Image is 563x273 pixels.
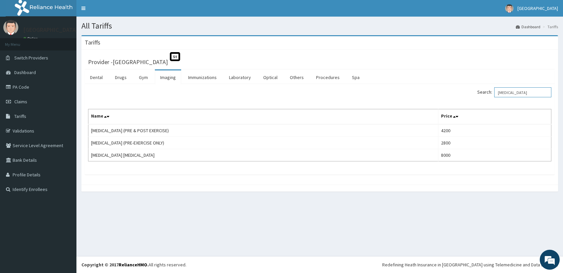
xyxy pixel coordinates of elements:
[516,24,540,30] a: Dashboard
[183,70,222,84] a: Immunizations
[39,84,92,151] span: We're online!
[12,33,27,50] img: d_794563401_company_1708531726252_794563401
[3,181,127,205] textarea: Type your message and hit 'Enter'
[23,36,39,41] a: Online
[155,70,181,84] a: Imaging
[119,262,147,268] a: RelianceHMO
[224,70,256,84] a: Laboratory
[23,27,78,33] p: [GEOGRAPHIC_DATA]
[438,137,551,149] td: 2800
[88,137,438,149] td: [MEDICAL_DATA] (PRE-EXERCISE ONLY)
[477,87,551,97] label: Search:
[505,4,513,13] img: User Image
[134,70,153,84] a: Gym
[494,87,551,97] input: Search:
[14,113,26,119] span: Tariffs
[85,70,108,84] a: Dental
[110,70,132,84] a: Drugs
[88,124,438,137] td: [MEDICAL_DATA] (PRE & POST EXERCISE)
[88,149,438,161] td: [MEDICAL_DATA] [MEDICAL_DATA]
[3,20,18,35] img: User Image
[88,59,168,65] h3: Provider - [GEOGRAPHIC_DATA]
[109,3,125,19] div: Minimize live chat window
[438,124,551,137] td: 4200
[311,70,345,84] a: Procedures
[438,149,551,161] td: 8000
[541,24,558,30] li: Tariffs
[284,70,309,84] a: Others
[438,109,551,125] th: Price
[517,5,558,11] span: [GEOGRAPHIC_DATA]
[14,99,27,105] span: Claims
[14,69,36,75] span: Dashboard
[14,55,48,61] span: Switch Providers
[76,256,563,273] footer: All rights reserved.
[81,262,149,268] strong: Copyright © 2017 .
[35,37,112,46] div: Chat with us now
[347,70,365,84] a: Spa
[258,70,283,84] a: Optical
[382,261,558,268] div: Redefining Heath Insurance in [GEOGRAPHIC_DATA] using Telemedicine and Data Science!
[85,40,100,45] h3: Tariffs
[81,22,558,30] h1: All Tariffs
[170,52,180,61] span: St
[88,109,438,125] th: Name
